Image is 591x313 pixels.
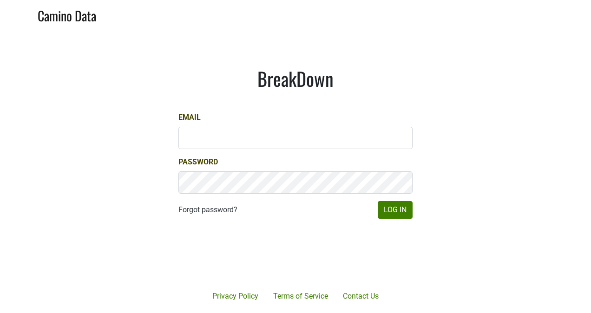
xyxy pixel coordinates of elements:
[335,287,386,306] a: Contact Us
[178,112,201,123] label: Email
[178,204,237,215] a: Forgot password?
[38,4,96,26] a: Camino Data
[178,67,413,90] h1: BreakDown
[378,201,413,219] button: Log In
[178,156,218,168] label: Password
[205,287,266,306] a: Privacy Policy
[266,287,335,306] a: Terms of Service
